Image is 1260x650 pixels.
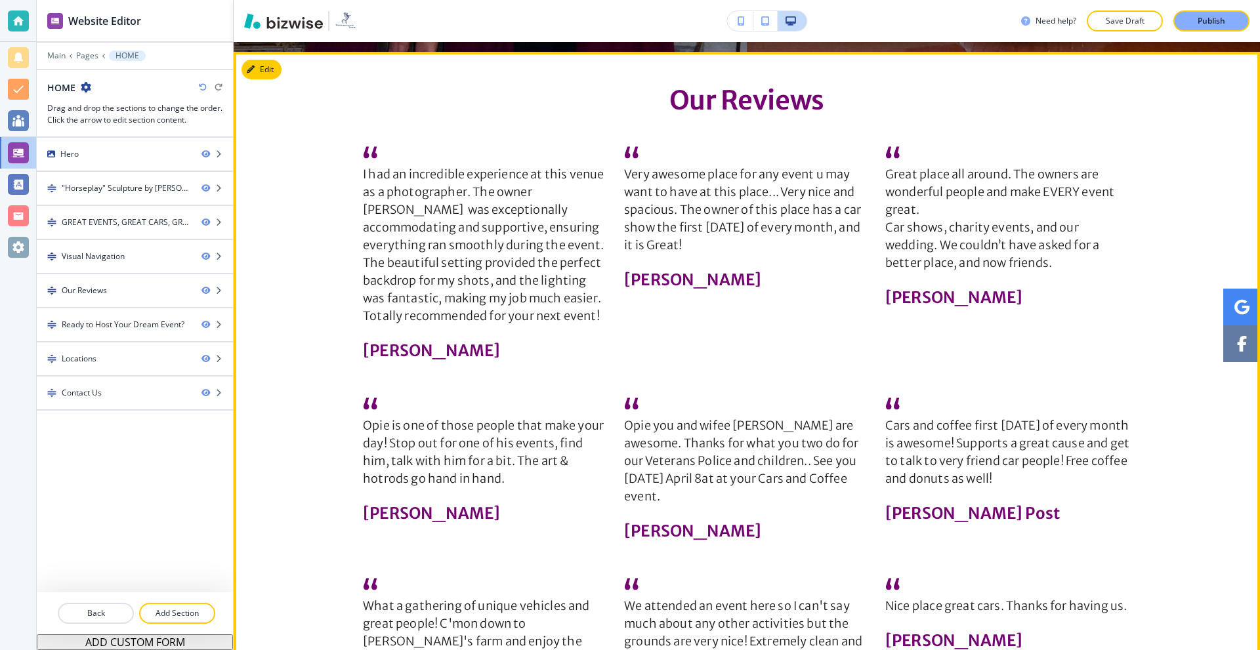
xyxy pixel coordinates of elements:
div: Ready to Host Your Dream Event? [62,319,184,331]
button: Save Draft [1087,10,1163,31]
h6: [PERSON_NAME] [624,521,870,541]
h6: [PERSON_NAME] [885,287,1131,308]
h6: [PERSON_NAME] [363,503,608,523]
button: HOME [109,51,146,61]
button: Back [58,603,134,624]
img: Drag [47,388,56,397]
img: Your Logo [335,10,357,31]
button: Pages [76,51,98,60]
img: Bizwise Logo [244,13,323,29]
button: Publish [1173,10,1249,31]
img: Drag [47,184,56,193]
h6: [PERSON_NAME] [624,270,870,290]
p: Add Section [140,607,214,619]
div: "Horseplay" Sculpture by Dave Rubin [62,182,191,194]
h2: HOME [47,81,75,94]
div: DragLocations [37,342,233,375]
h3: Need help? [1036,15,1076,27]
span: Our Reviews [669,84,824,117]
div: DragReady to Host Your Dream Event? [37,308,233,341]
div: Drag"Horseplay" Sculpture by [PERSON_NAME] [37,172,233,205]
button: Add Section [139,603,215,624]
div: Our Reviews [62,285,107,296]
p: Nice place great cars. Thanks for having us. [885,597,1131,615]
img: Drag [47,354,56,363]
div: Hero [60,148,79,160]
div: Locations [62,353,96,365]
h2: Website Editor [68,13,141,29]
p: Back [59,607,133,619]
img: Drag [47,320,56,329]
a: Social media link to google account [1223,289,1260,325]
h6: [PERSON_NAME] Post [885,503,1131,523]
div: GREAT EVENTS, GREAT CARS, GREAT VENUE [62,216,191,228]
h3: Drag and drop the sections to change the order. Click the arrow to edit section content. [47,102,222,126]
p: Opie you and wifee [PERSON_NAME] are awesome. Thanks for what you two do for our Veterans Police ... [624,416,870,505]
div: DragOur Reviews [37,274,233,307]
img: Drag [47,286,56,295]
h6: [PERSON_NAME] [363,340,608,361]
div: DragGREAT EVENTS, GREAT CARS, GREAT VENUE [37,206,233,239]
p: Cars and coffee first [DATE] of every month is awesome! Supports a great cause and get to talk to... [885,416,1131,487]
div: DragVisual Navigation [37,240,233,273]
p: I had an incredible experience at this venue as a photographer. The owner [PERSON_NAME] was excep... [363,165,608,325]
div: Visual Navigation [62,251,125,262]
button: ADD CUSTOM FORM [37,634,233,650]
p: HOME [115,51,139,60]
p: Very awesome place for any event u may want to have at this place... Very nice and spacious. The ... [624,165,870,254]
img: Drag [47,218,56,227]
a: Social media link to facebook account [1223,325,1260,362]
button: Edit [241,60,282,79]
p: Great place all around. The owners are wonderful people and make EVERY event great. Car shows, ch... [885,165,1131,272]
p: Save Draft [1104,15,1146,27]
button: Main [47,51,66,60]
div: Hero [37,138,233,171]
img: Drag [47,252,56,261]
p: Publish [1198,15,1225,27]
p: Opie is one of those people that make your day! Stop out for one of his events, find him, talk wi... [363,416,608,487]
div: Contact Us [62,387,102,399]
div: DragContact Us [37,376,233,409]
img: editor icon [47,13,63,29]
